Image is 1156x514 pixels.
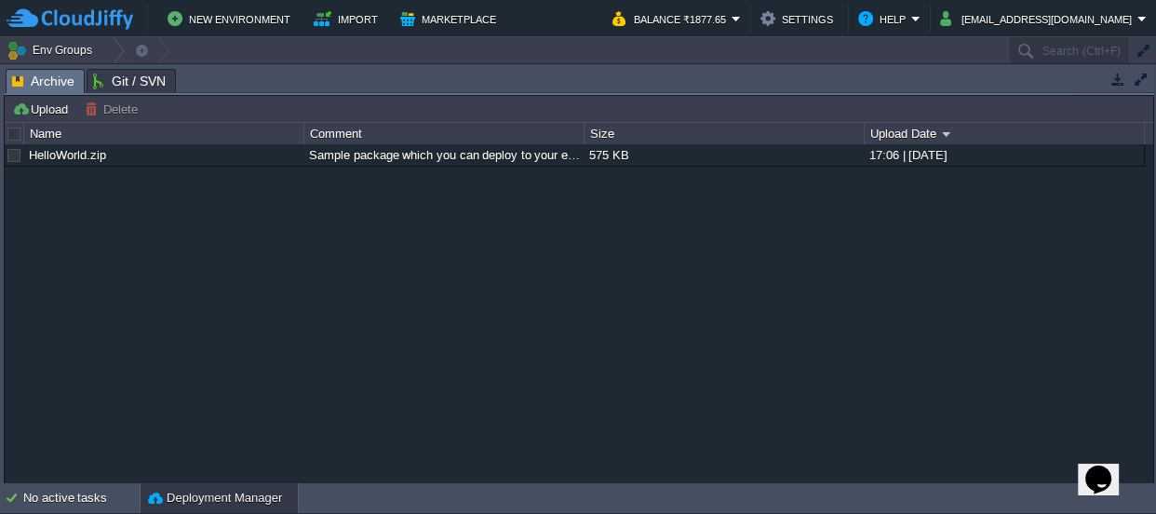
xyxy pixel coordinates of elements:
[148,489,282,507] button: Deployment Manager
[1078,440,1137,495] iframe: chat widget
[304,144,583,166] div: Sample package which you can deploy to your environment. Feel free to delete and upload a package...
[7,37,99,63] button: Env Groups
[12,70,74,93] span: Archive
[585,144,863,166] div: 575 KB
[305,123,584,144] div: Comment
[29,148,106,162] a: HelloWorld.zip
[865,144,1143,166] div: 17:06 | [DATE]
[7,7,133,31] img: CloudJiffy
[85,101,143,117] button: Delete
[314,7,383,30] button: Import
[400,7,502,30] button: Marketplace
[760,7,839,30] button: Settings
[93,70,166,92] span: Git / SVN
[585,123,864,144] div: Size
[12,101,74,117] button: Upload
[612,7,732,30] button: Balance ₹1877.65
[866,123,1144,144] div: Upload Date
[23,483,140,513] div: No active tasks
[168,7,296,30] button: New Environment
[858,7,911,30] button: Help
[940,7,1137,30] button: [EMAIL_ADDRESS][DOMAIN_NAME]
[25,123,303,144] div: Name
